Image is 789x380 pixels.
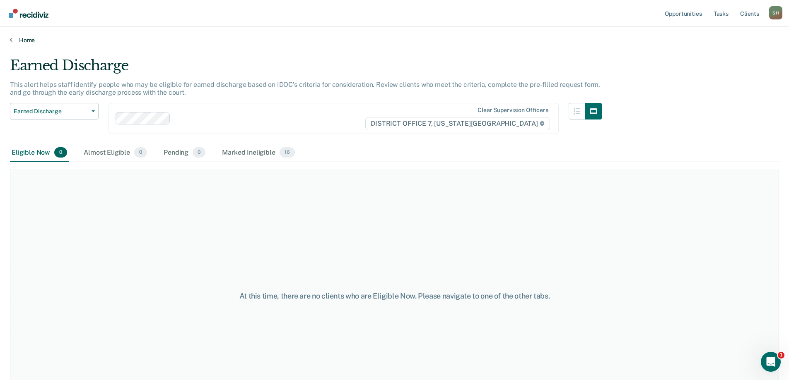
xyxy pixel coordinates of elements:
div: Pending0 [162,144,207,162]
button: Earned Discharge [10,103,99,119]
a: Home [10,36,779,44]
iframe: Intercom live chat [761,352,781,372]
p: This alert helps staff identify people who may be eligible for earned discharge based on IDOC’s c... [10,81,600,96]
div: At this time, there are no clients who are Eligible Now. Please navigate to one of the other tabs. [203,292,587,301]
span: 0 [193,147,205,158]
span: 0 [54,147,67,158]
span: DISTRICT OFFICE 7, [US_STATE][GEOGRAPHIC_DATA] [365,117,550,130]
span: Earned Discharge [14,108,88,115]
span: 1 [778,352,784,358]
span: 0 [134,147,147,158]
button: Profile dropdown button [769,6,782,19]
div: Eligible Now0 [10,144,69,162]
div: Almost Eligible0 [82,144,149,162]
div: Marked Ineligible16 [220,144,296,162]
div: Clear supervision officers [478,107,548,114]
div: Earned Discharge [10,57,602,81]
img: Recidiviz [9,9,48,18]
div: S H [769,6,782,19]
span: 16 [280,147,295,158]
